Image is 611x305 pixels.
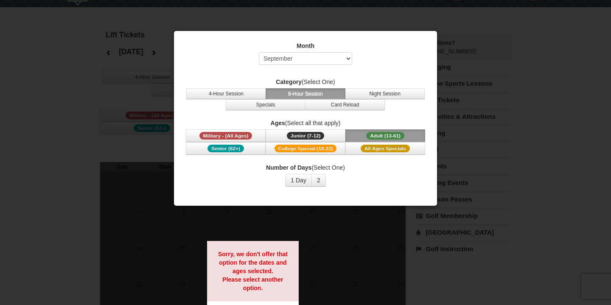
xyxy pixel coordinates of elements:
[297,42,314,49] strong: Month
[185,119,426,127] label: (Select all that apply)
[361,145,410,152] span: All Ages Specials
[185,163,426,172] label: (Select One)
[345,88,425,99] button: Night Session
[185,78,426,86] label: (Select One)
[226,99,305,110] button: Specials
[186,142,266,155] button: Senior (62+)
[266,88,345,99] button: 8-Hour Session
[275,145,337,152] span: College Special (18-22)
[285,174,312,187] button: 1 Day
[271,120,285,126] strong: Ages
[287,132,325,140] span: Junior (7-12)
[218,251,288,291] strong: Sorry, we don't offer that option for the dates and ages selected. Please select another option.
[186,88,266,99] button: 4-Hour Session
[266,142,345,155] button: College Special (18-22)
[345,142,425,155] button: All Ages Specials
[311,174,326,187] button: 2
[199,132,252,140] span: Military - (All Ages)
[266,129,345,142] button: Junior (7-12)
[186,129,266,142] button: Military - (All Ages)
[207,145,244,152] span: Senior (62+)
[305,99,385,110] button: Card Reload
[366,132,404,140] span: Adult (13-61)
[266,164,311,171] strong: Number of Days
[345,129,425,142] button: Adult (13-61)
[276,78,302,85] strong: Category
